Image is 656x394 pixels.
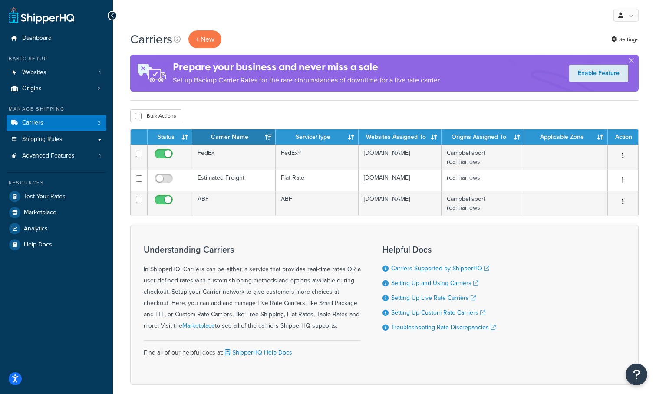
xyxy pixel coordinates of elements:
img: ad-rules-rateshop-fe6ec290ccb7230408bd80ed9643f0289d75e0ffd9eb532fc0e269fcd187b520.png [130,55,173,92]
div: Resources [7,179,106,187]
a: Setting Up Live Rate Carriers [391,293,476,302]
a: Test Your Rates [7,189,106,204]
td: [DOMAIN_NAME] [359,170,442,191]
a: Marketplace [7,205,106,220]
th: Applicable Zone: activate to sort column ascending [524,129,607,145]
a: Origins 2 [7,81,106,97]
span: Advanced Features [22,152,75,160]
a: Carriers 3 [7,115,106,131]
h1: Carriers [130,31,172,48]
th: Carrier Name: activate to sort column ascending [192,129,275,145]
td: Flat Rate [276,170,359,191]
td: ABF [192,191,275,216]
span: Analytics [24,225,48,233]
div: Find all of our helpful docs at: [144,340,361,358]
th: Service/Type: activate to sort column ascending [276,129,359,145]
td: real harrows [442,170,524,191]
button: Bulk Actions [130,109,181,122]
span: Dashboard [22,35,52,42]
th: Origins Assigned To: activate to sort column ascending [442,129,524,145]
th: Status: activate to sort column ascending [148,129,192,145]
a: ShipperHQ Home [9,7,74,24]
span: Origins [22,85,42,92]
span: Websites [22,69,46,76]
a: Analytics [7,221,106,236]
li: Advanced Features [7,148,106,164]
li: Carriers [7,115,106,131]
h3: Helpful Docs [382,245,496,254]
a: Help Docs [7,237,106,253]
div: In ShipperHQ, Carriers can be either, a service that provides real-time rates OR a user-defined r... [144,245,361,332]
td: FedEx [192,145,275,170]
td: Campbellsport real harrows [442,145,524,170]
button: + New [188,30,221,48]
h4: Prepare your business and never miss a sale [173,60,441,74]
a: Websites 1 [7,65,106,81]
span: 2 [98,85,101,92]
th: Websites Assigned To: activate to sort column ascending [359,129,442,145]
span: 3 [98,119,101,127]
span: 1 [99,152,101,160]
a: Carriers Supported by ShipperHQ [391,264,489,273]
h3: Understanding Carriers [144,245,361,254]
a: ShipperHQ Help Docs [223,348,292,357]
a: Setting Up and Using Carriers [391,279,478,288]
td: FedEx® [276,145,359,170]
a: Troubleshooting Rate Discrepancies [391,323,496,332]
button: Open Resource Center [626,364,647,385]
a: Advanced Features 1 [7,148,106,164]
a: Marketplace [182,321,215,330]
a: Shipping Rules [7,131,106,148]
span: Carriers [22,119,43,127]
a: Setting Up Custom Rate Carriers [391,308,485,317]
td: Estimated Freight [192,170,275,191]
span: Marketplace [24,209,56,217]
span: Help Docs [24,241,52,249]
th: Action [608,129,638,145]
li: Websites [7,65,106,81]
span: Test Your Rates [24,193,66,200]
li: Origins [7,81,106,97]
div: Basic Setup [7,55,106,62]
span: 1 [99,69,101,76]
a: Enable Feature [569,65,628,82]
p: Set up Backup Carrier Rates for the rare circumstances of downtime for a live rate carrier. [173,74,441,86]
span: Shipping Rules [22,136,63,143]
div: Manage Shipping [7,105,106,113]
a: Settings [611,33,639,46]
td: [DOMAIN_NAME] [359,145,442,170]
a: Dashboard [7,30,106,46]
td: [DOMAIN_NAME] [359,191,442,216]
td: Campbellsport real harrows [442,191,524,216]
td: ABF [276,191,359,216]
